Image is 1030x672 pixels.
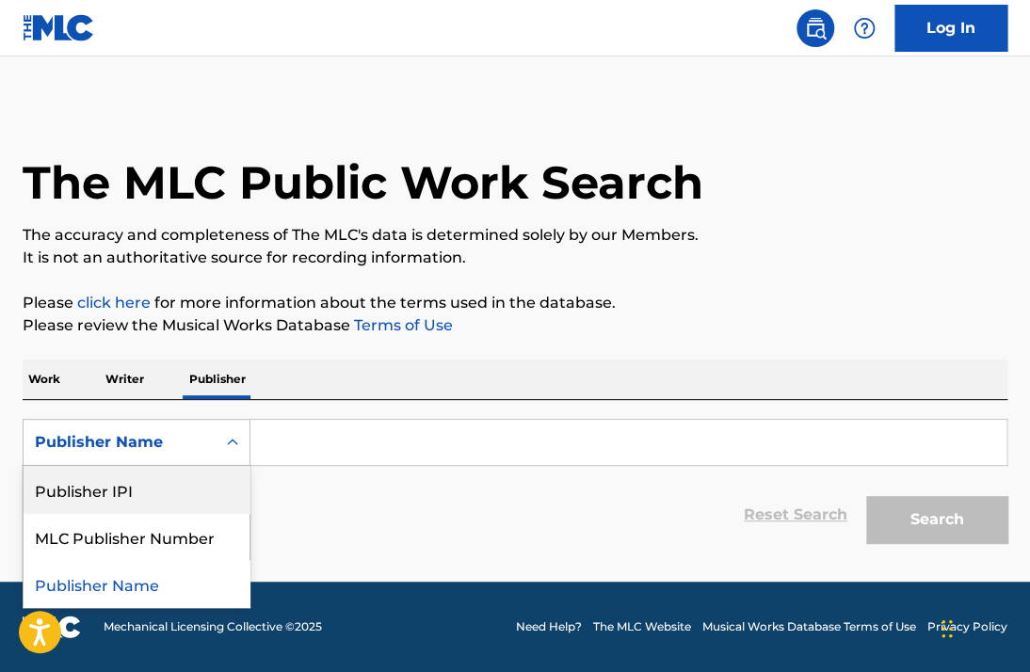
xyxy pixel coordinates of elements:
[24,466,249,513] div: Publisher IPI
[23,419,1007,552] form: Search Form
[23,314,1007,337] p: Please review the Musical Works Database
[100,360,150,399] p: Writer
[35,431,204,454] div: Publisher Name
[927,618,1007,635] a: Privacy Policy
[23,224,1007,247] p: The accuracy and completeness of The MLC's data is determined solely by our Members.
[853,17,876,40] img: help
[516,618,582,635] a: Need Help?
[593,618,691,635] a: The MLC Website
[941,600,953,657] div: Drag
[23,247,1007,269] p: It is not an authoritative source for recording information.
[845,9,883,47] div: Help
[23,154,703,211] h1: The MLC Public Work Search
[24,560,249,607] div: Publisher Name
[104,618,322,635] span: Mechanical Licensing Collective © 2025
[702,618,916,635] a: Musical Works Database Terms of Use
[894,5,1007,52] a: Log In
[936,582,1030,672] iframe: Chat Widget
[23,616,81,638] img: logo
[350,316,453,334] a: Terms of Use
[24,513,249,560] div: MLC Publisher Number
[23,360,66,399] p: Work
[23,14,95,41] img: MLC Logo
[804,17,827,40] img: search
[797,9,834,47] a: Public Search
[23,292,1007,314] p: Please for more information about the terms used in the database.
[77,294,151,312] a: click here
[184,360,251,399] p: Publisher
